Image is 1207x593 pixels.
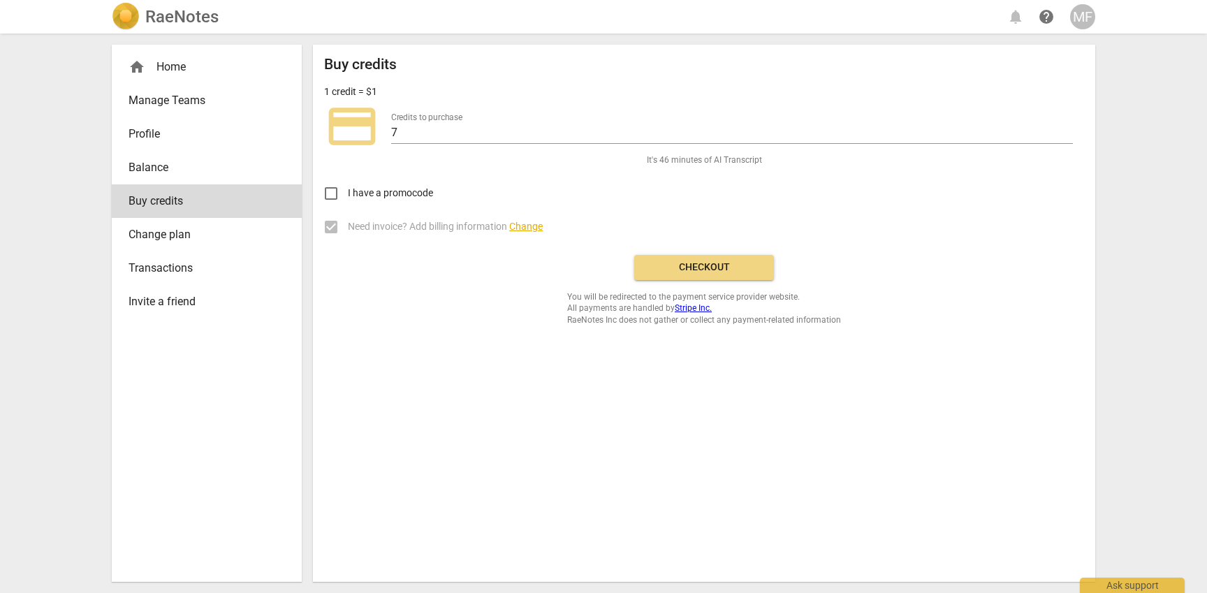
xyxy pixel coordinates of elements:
a: Buy credits [112,184,302,218]
span: Balance [129,159,274,176]
h2: RaeNotes [145,7,219,27]
span: Change plan [129,226,274,243]
span: Change [509,221,543,232]
a: Profile [112,117,302,151]
span: Manage Teams [129,92,274,109]
label: Credits to purchase [391,113,462,122]
a: Invite a friend [112,285,302,319]
span: Need invoice? Add billing information [348,219,543,234]
span: I have a promocode [348,186,433,200]
span: help [1038,8,1055,25]
span: Transactions [129,260,274,277]
span: Buy credits [129,193,274,210]
span: credit_card [324,98,380,154]
a: Help [1034,4,1059,29]
span: Profile [129,126,274,142]
span: Checkout [645,261,763,274]
p: 1 credit = $1 [324,85,377,99]
a: Change plan [112,218,302,251]
div: Home [129,59,274,75]
a: Manage Teams [112,84,302,117]
a: Balance [112,151,302,184]
img: Logo [112,3,140,31]
a: LogoRaeNotes [112,3,219,31]
button: Checkout [634,255,774,280]
span: You will be redirected to the payment service provider website. All payments are handled by RaeNo... [567,291,841,326]
a: Stripe Inc. [675,303,712,313]
button: MF [1070,4,1095,29]
h2: Buy credits [324,56,397,73]
span: It's 46 minutes of AI Transcript [647,154,762,166]
span: Invite a friend [129,293,274,310]
a: Transactions [112,251,302,285]
div: Home [112,50,302,84]
span: home [129,59,145,75]
div: Ask support [1080,578,1185,593]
